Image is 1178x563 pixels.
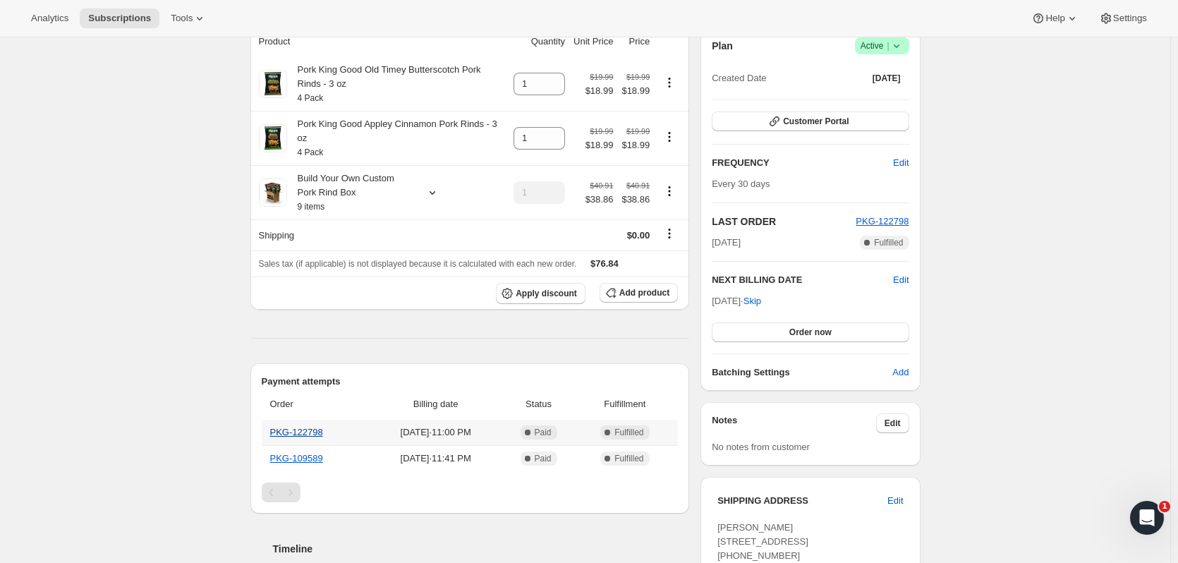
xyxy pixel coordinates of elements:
th: Order [262,389,370,420]
button: Apply discount [496,283,585,304]
div: Build Your Own Custom Pork Rind Box [287,171,414,214]
span: $18.99 [621,84,650,98]
th: Product [250,26,510,57]
th: Price [617,26,654,57]
button: Tools [162,8,215,28]
iframe: Intercom live chat [1130,501,1164,535]
span: 1 [1159,501,1170,512]
span: $18.99 [585,138,614,152]
span: Order now [789,327,832,338]
button: Edit [885,152,917,174]
span: Fulfillment [581,397,670,411]
button: Edit [879,490,911,512]
nav: Pagination [262,483,679,502]
h2: LAST ORDER [712,214,856,229]
span: Tools [171,13,193,24]
button: Edit [876,413,909,433]
th: Unit Price [569,26,617,57]
button: Subscriptions [80,8,159,28]
span: Sales tax (if applicable) is not displayed because it is calculated with each new order. [259,259,577,269]
span: Add product [619,287,669,298]
button: Settings [1091,8,1155,28]
small: 4 Pack [298,147,324,157]
button: Product actions [658,129,681,145]
small: $40.91 [590,181,613,190]
img: product img [259,178,287,207]
button: Product actions [658,75,681,90]
small: $19.99 [626,127,650,135]
span: Active [861,39,904,53]
img: product img [259,124,287,152]
span: [DATE] · 11:41 PM [375,452,497,466]
span: Fulfilled [614,453,643,464]
div: Pork King Good Old Timey Butterscotch Pork Rinds - 3 oz [287,63,506,105]
span: Paid [535,453,552,464]
span: Fulfilled [874,237,903,248]
button: PKG-122798 [856,214,909,229]
button: Product actions [658,183,681,199]
h2: FREQUENCY [712,156,893,170]
span: Paid [535,427,552,438]
th: Quantity [509,26,569,57]
h2: Plan [712,39,733,53]
button: Customer Portal [712,111,909,131]
span: [DATE] [712,236,741,250]
span: $38.86 [621,193,650,207]
span: Edit [885,418,901,429]
small: 4 Pack [298,93,324,103]
span: [DATE] · 11:00 PM [375,425,497,440]
button: [DATE] [864,68,909,88]
button: Order now [712,322,909,342]
button: Edit [893,273,909,287]
small: $19.99 [590,73,613,81]
button: Add [884,361,917,384]
span: Every 30 days [712,178,770,189]
span: Customer Portal [783,116,849,127]
a: PKG-122798 [270,427,323,437]
span: [DATE] [873,73,901,84]
button: Add product [600,283,678,303]
button: Analytics [23,8,77,28]
span: $18.99 [585,84,614,98]
span: Edit [893,156,909,170]
span: Edit [887,494,903,508]
small: 9 items [298,202,325,212]
span: Add [892,365,909,380]
span: $38.86 [585,193,614,207]
span: $0.00 [627,230,650,241]
span: Apply discount [516,288,577,299]
span: | [887,40,889,52]
span: Billing date [375,397,497,411]
span: Created Date [712,71,766,85]
span: Status [506,397,572,411]
span: Settings [1113,13,1147,24]
h2: Payment attempts [262,375,679,389]
span: Analytics [31,13,68,24]
h6: Batching Settings [712,365,892,380]
a: PKG-122798 [856,216,909,226]
th: Shipping [250,219,510,250]
button: Help [1023,8,1087,28]
a: PKG-109589 [270,453,323,464]
span: Subscriptions [88,13,151,24]
small: $40.91 [626,181,650,190]
span: Fulfilled [614,427,643,438]
span: No notes from customer [712,442,810,452]
button: Shipping actions [658,226,681,241]
span: $18.99 [621,138,650,152]
small: $19.99 [590,127,613,135]
div: Pork King Good Appley Cinnamon Pork Rinds - 3 oz [287,117,506,159]
span: Help [1045,13,1064,24]
span: $76.84 [590,258,619,269]
small: $19.99 [626,73,650,81]
img: product img [259,70,287,98]
h2: NEXT BILLING DATE [712,273,893,287]
span: Skip [743,294,761,308]
span: [DATE] · [712,296,761,306]
h3: SHIPPING ADDRESS [717,494,887,508]
button: Skip [735,290,770,313]
span: [PERSON_NAME] [STREET_ADDRESS] [PHONE_NUMBER] [717,522,808,561]
h3: Notes [712,413,876,433]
